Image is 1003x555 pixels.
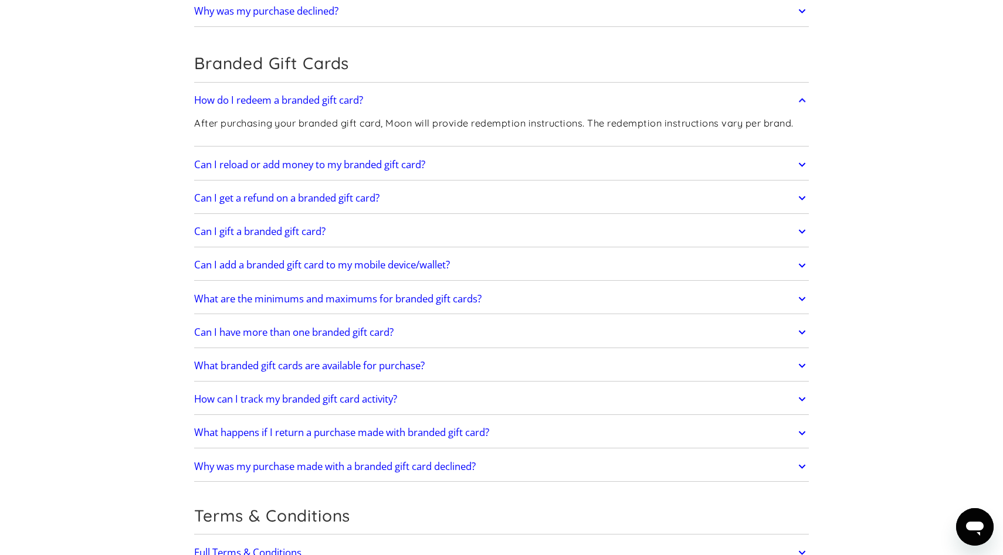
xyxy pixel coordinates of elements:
h2: Why was my purchase made with a branded gift card declined? [194,461,476,472]
a: How can I track my branded gift card activity? [194,387,809,411]
iframe: Button to launch messaging window [956,508,994,546]
a: What are the minimums and maximums for branded gift cards? [194,287,809,311]
h2: Branded Gift Cards [194,53,809,73]
h2: Can I gift a branded gift card? [194,226,326,237]
a: How do I redeem a branded gift card? [194,88,809,113]
a: Can I reload or add money to my branded gift card? [194,152,809,177]
a: Why was my purchase made with a branded gift card declined? [194,454,809,479]
p: After purchasing your branded gift card, Moon will provide redemption instructions. The redemptio... [194,116,793,131]
h2: Terms & Conditions [194,506,809,526]
h2: Why was my purchase declined? [194,5,338,17]
h2: Can I have more than one branded gift card? [194,326,394,338]
a: What branded gift cards are available for purchase? [194,353,809,378]
a: Can I get a refund on a branded gift card? [194,186,809,210]
h2: What branded gift cards are available for purchase? [194,360,425,372]
h2: Can I get a refund on a branded gift card? [194,192,379,204]
h2: How do I redeem a branded gift card? [194,94,363,106]
h2: What happens if I return a purchase made with branded gift card? [194,427,489,438]
a: Can I gift a branded gift card? [194,219,809,244]
h2: How can I track my branded gift card activity? [194,393,397,405]
a: Can I add a branded gift card to my mobile device/wallet? [194,253,809,278]
h2: Can I add a branded gift card to my mobile device/wallet? [194,259,450,271]
h2: Can I reload or add money to my branded gift card? [194,159,425,171]
a: Can I have more than one branded gift card? [194,320,809,345]
h2: What are the minimums and maximums for branded gift cards? [194,293,482,305]
a: What happens if I return a purchase made with branded gift card? [194,421,809,445]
